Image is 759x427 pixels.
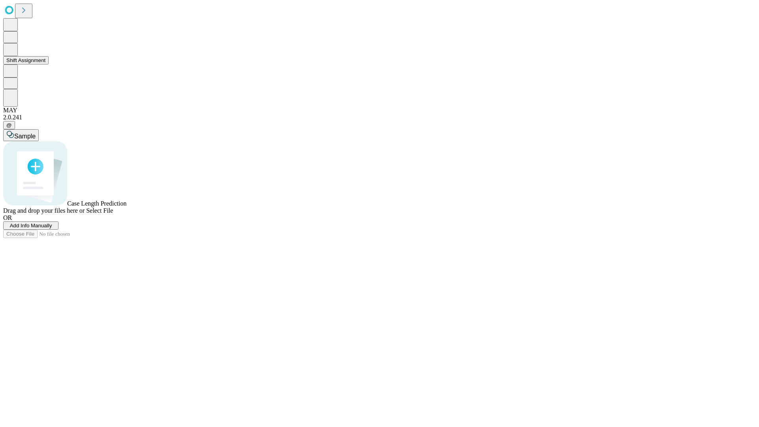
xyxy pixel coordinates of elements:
[3,56,49,64] button: Shift Assignment
[67,200,126,207] span: Case Length Prediction
[10,223,52,229] span: Add Info Manually
[3,107,756,114] div: MAY
[6,122,12,128] span: @
[3,129,39,141] button: Sample
[3,221,59,230] button: Add Info Manually
[14,133,36,140] span: Sample
[86,207,113,214] span: Select File
[3,114,756,121] div: 2.0.241
[3,121,15,129] button: @
[3,214,12,221] span: OR
[3,207,85,214] span: Drag and drop your files here or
